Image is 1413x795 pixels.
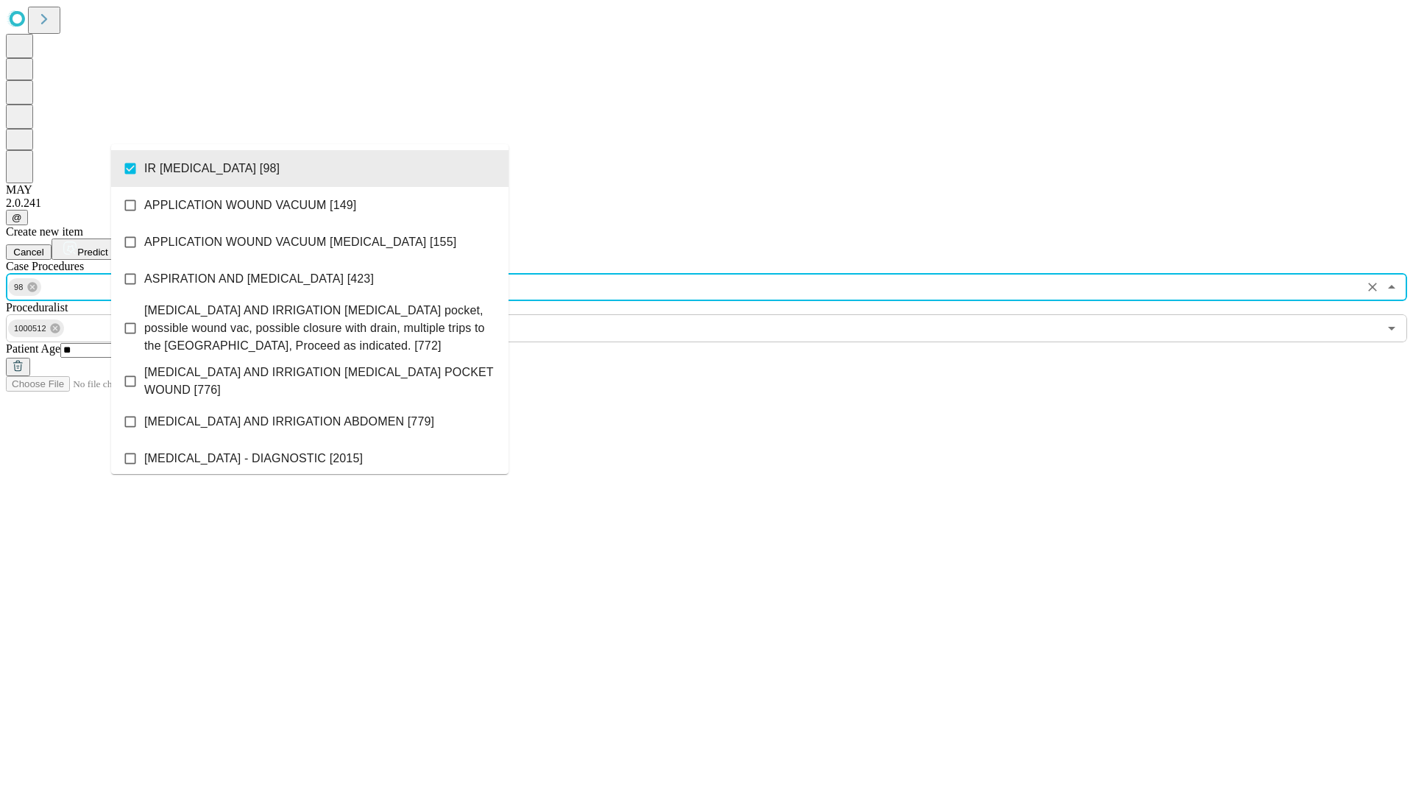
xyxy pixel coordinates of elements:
[6,183,1407,197] div: MAY
[13,247,44,258] span: Cancel
[1381,277,1402,297] button: Close
[6,260,84,272] span: Scheduled Procedure
[144,302,497,355] span: [MEDICAL_DATA] AND IRRIGATION [MEDICAL_DATA] pocket, possible wound vac, possible closure with dr...
[77,247,107,258] span: Predict
[144,160,280,177] span: IR [MEDICAL_DATA] [98]
[1381,318,1402,339] button: Open
[8,319,64,337] div: 1000512
[144,197,356,214] span: APPLICATION WOUND VACUUM [149]
[6,342,60,355] span: Patient Age
[144,413,434,431] span: [MEDICAL_DATA] AND IRRIGATION ABDOMEN [779]
[6,244,52,260] button: Cancel
[6,301,68,314] span: Proceduralist
[6,225,83,238] span: Create new item
[6,210,28,225] button: @
[12,212,22,223] span: @
[1362,277,1383,297] button: Clear
[6,197,1407,210] div: 2.0.241
[8,320,52,337] span: 1000512
[144,270,374,288] span: ASPIRATION AND [MEDICAL_DATA] [423]
[144,450,363,467] span: [MEDICAL_DATA] - DIAGNOSTIC [2015]
[144,233,456,251] span: APPLICATION WOUND VACUUM [MEDICAL_DATA] [155]
[8,279,29,296] span: 98
[144,364,497,399] span: [MEDICAL_DATA] AND IRRIGATION [MEDICAL_DATA] POCKET WOUND [776]
[8,278,41,296] div: 98
[52,239,119,260] button: Predict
